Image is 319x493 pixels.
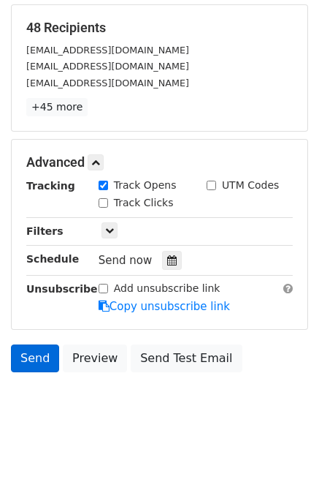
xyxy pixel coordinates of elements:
strong: Filters [26,225,64,237]
a: Send [11,345,59,372]
small: [EMAIL_ADDRESS][DOMAIN_NAME] [26,45,189,56]
label: Add unsubscribe link [114,281,220,296]
span: Send now [99,254,153,267]
label: Track Opens [114,178,177,193]
small: [EMAIL_ADDRESS][DOMAIN_NAME] [26,78,189,89]
strong: Schedule [26,253,79,265]
a: +45 more [26,98,88,116]
a: Preview [63,345,127,372]
small: [EMAIL_ADDRESS][DOMAIN_NAME] [26,61,189,72]
iframe: Chat Widget [246,423,319,493]
a: Send Test Email [131,345,242,372]
strong: Unsubscribe [26,283,98,295]
label: UTM Codes [222,178,279,193]
h5: 48 Recipients [26,20,293,36]
label: Track Clicks [114,195,174,211]
h5: Advanced [26,154,293,170]
a: Copy unsubscribe link [99,300,230,313]
strong: Tracking [26,180,75,192]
